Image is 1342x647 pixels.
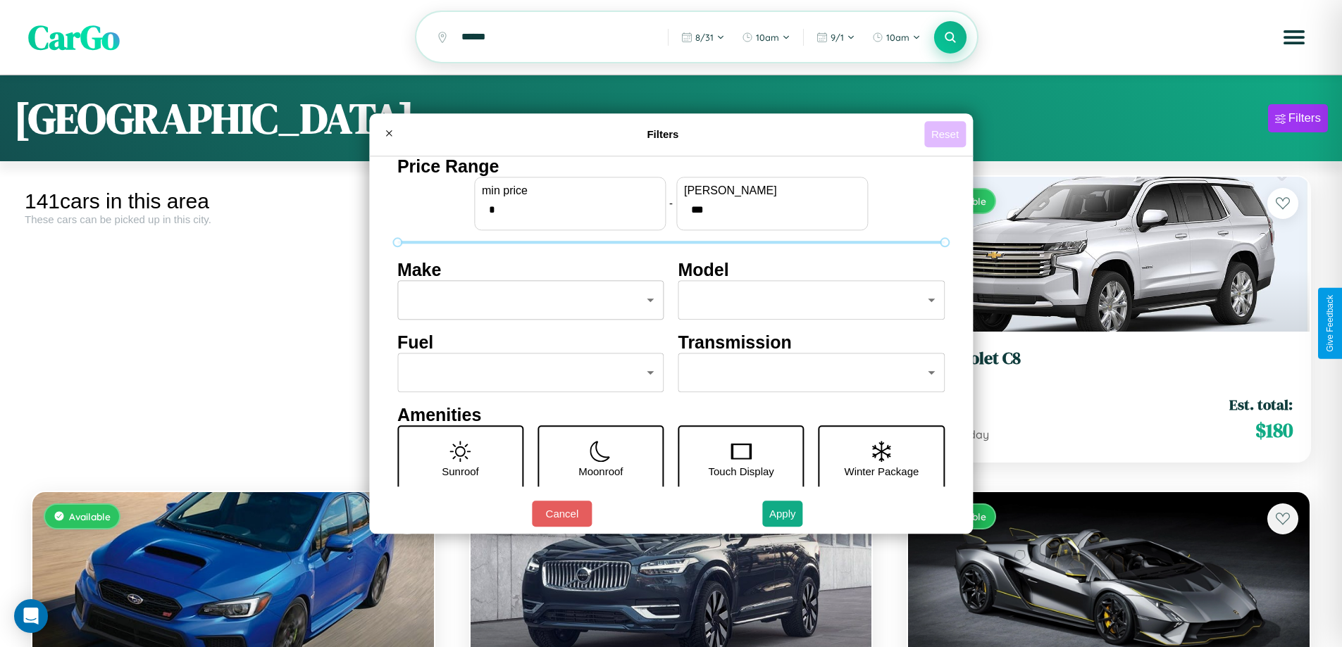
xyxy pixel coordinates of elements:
h1: [GEOGRAPHIC_DATA] [14,89,414,147]
p: - [669,194,673,213]
span: 10am [886,32,909,43]
h4: Amenities [397,405,945,425]
h3: Chevrolet C8 [925,348,1293,369]
span: $ 180 [1255,416,1293,444]
p: Moonroof [578,462,623,481]
span: 10am [756,32,779,43]
button: Open menu [1274,18,1314,57]
p: Sunroof [442,462,479,481]
button: Apply [762,501,803,527]
label: [PERSON_NAME] [684,184,860,197]
h4: Make [397,260,664,280]
button: Reset [924,121,966,147]
button: 10am [735,26,797,49]
div: Open Intercom Messenger [14,599,48,633]
button: Filters [1268,104,1328,132]
button: 10am [865,26,928,49]
span: 9 / 1 [831,32,844,43]
span: / day [959,427,989,441]
label: min price [482,184,658,197]
p: Touch Display [708,462,773,481]
p: Winter Package [845,462,919,481]
h4: Price Range [397,156,945,177]
button: Cancel [532,501,592,527]
span: Est. total: [1229,394,1293,415]
a: Chevrolet C82021 [925,348,1293,383]
div: 141 cars in this area [25,189,442,213]
button: 8/31 [674,26,732,49]
button: 9/1 [809,26,862,49]
span: Available [69,510,111,522]
div: Filters [1288,111,1321,125]
h4: Filters [402,128,924,140]
h4: Model [678,260,945,280]
div: These cars can be picked up in this city. [25,213,442,225]
span: 8 / 31 [695,32,714,43]
div: Give Feedback [1325,295,1335,352]
h4: Fuel [397,332,664,353]
span: CarGo [28,14,120,61]
h4: Transmission [678,332,945,353]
